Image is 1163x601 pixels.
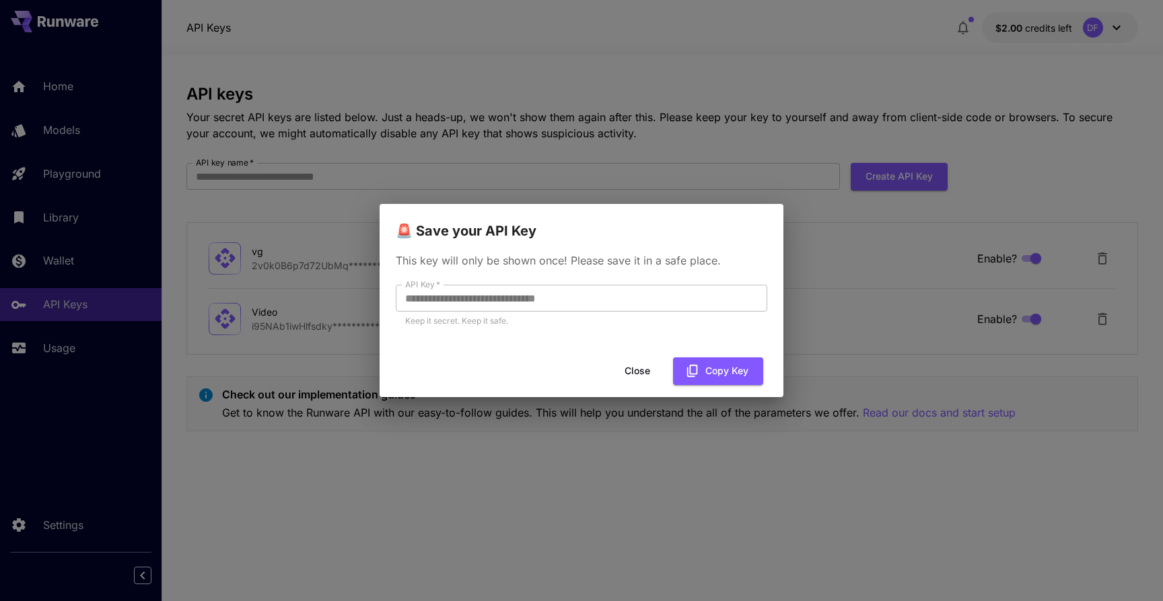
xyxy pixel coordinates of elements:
[607,357,668,385] button: Close
[673,357,763,385] button: Copy Key
[396,252,767,269] p: This key will only be shown once! Please save it in a safe place.
[405,279,440,290] label: API Key
[380,204,783,242] h2: 🚨 Save your API Key
[405,314,758,328] p: Keep it secret. Keep it safe.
